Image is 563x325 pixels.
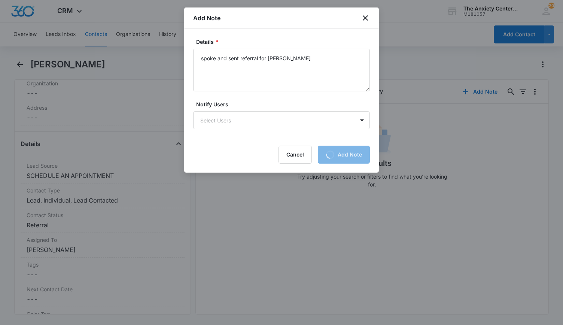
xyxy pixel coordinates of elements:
label: Details [196,38,373,46]
button: close [361,13,370,22]
button: Cancel [279,146,312,164]
textarea: spoke and sent referral for [PERSON_NAME] [193,49,370,91]
label: Notify Users [196,100,373,108]
h1: Add Note [193,13,220,22]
